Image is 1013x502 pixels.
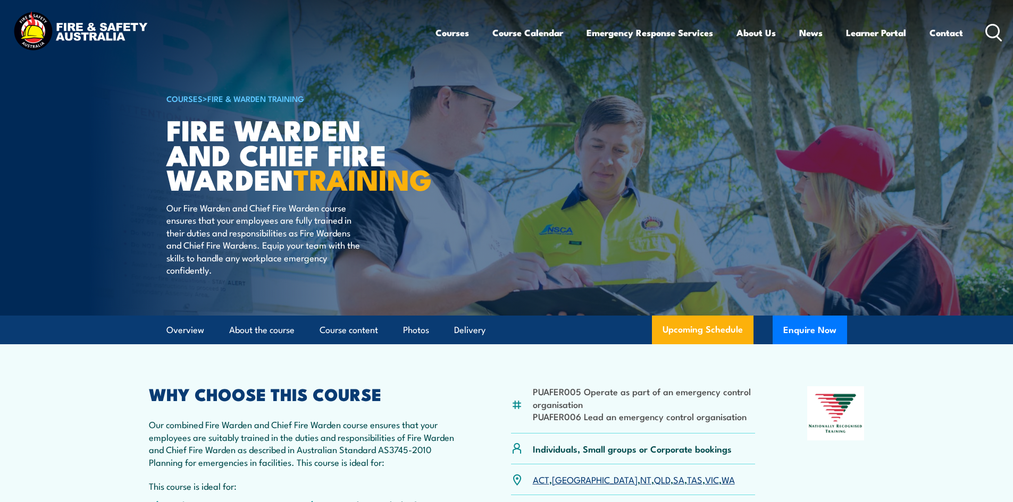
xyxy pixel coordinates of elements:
[533,473,735,486] p: , , , , , , ,
[166,117,429,191] h1: Fire Warden and Chief Fire Warden
[533,443,732,455] p: Individuals, Small groups or Corporate bookings
[149,418,459,468] p: Our combined Fire Warden and Chief Fire Warden course ensures that your employees are suitably tr...
[807,386,865,440] img: Nationally Recognised Training logo.
[166,201,361,276] p: Our Fire Warden and Chief Fire Warden course ensures that your employees are fully trained in the...
[149,480,459,492] p: This course is ideal for:
[492,19,563,47] a: Course Calendar
[799,19,823,47] a: News
[673,473,684,486] a: SA
[687,473,702,486] a: TAS
[229,316,295,344] a: About the course
[436,19,469,47] a: Courses
[533,385,756,410] li: PUAFER005 Operate as part of an emergency control organisation
[640,473,651,486] a: NT
[294,156,432,200] strong: TRAINING
[722,473,735,486] a: WA
[930,19,963,47] a: Contact
[207,92,304,104] a: Fire & Warden Training
[652,316,754,344] a: Upcoming Schedule
[846,19,906,47] a: Learner Portal
[166,92,203,104] a: COURSES
[149,386,459,401] h2: WHY CHOOSE THIS COURSE
[166,316,204,344] a: Overview
[736,19,776,47] a: About Us
[166,92,429,105] h6: >
[320,316,378,344] a: Course content
[654,473,671,486] a: QLD
[773,316,847,344] button: Enquire Now
[705,473,719,486] a: VIC
[552,473,638,486] a: [GEOGRAPHIC_DATA]
[533,410,756,422] li: PUAFER006 Lead an emergency control organisation
[533,473,549,486] a: ACT
[403,316,429,344] a: Photos
[454,316,485,344] a: Delivery
[587,19,713,47] a: Emergency Response Services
